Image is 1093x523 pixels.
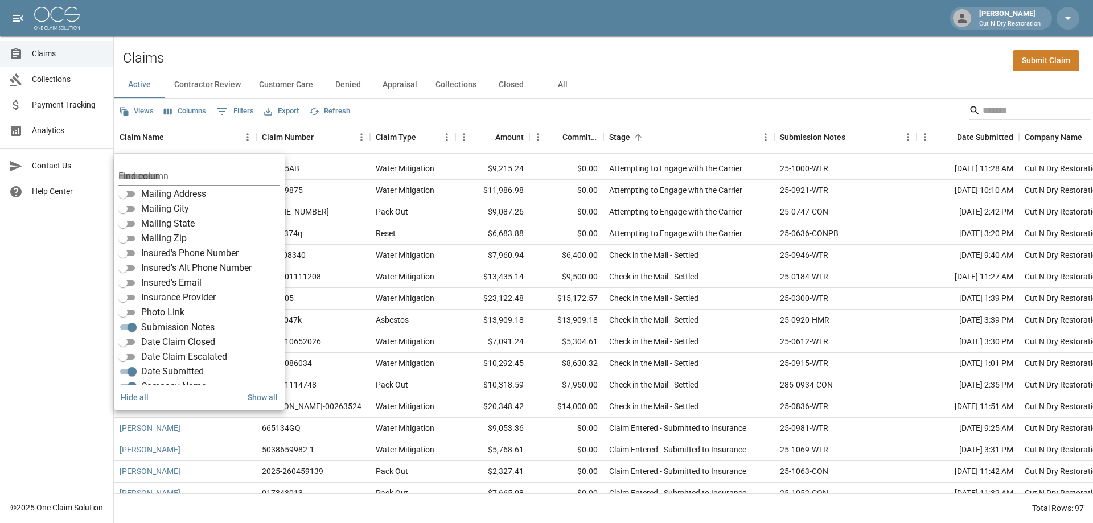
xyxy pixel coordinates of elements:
[975,8,1045,28] div: [PERSON_NAME]
[609,228,742,239] div: Attempting to Engage with the Carrier
[353,129,370,146] button: Menu
[917,310,1019,331] div: [DATE] 3:39 PM
[917,121,1019,153] div: Date Submitted
[917,223,1019,245] div: [DATE] 3:20 PM
[376,293,434,304] div: Water Mitigation
[495,121,524,153] div: Amount
[529,483,603,504] div: $0.00
[141,380,206,393] span: Company Name
[32,160,104,172] span: Contact Us
[609,121,630,153] div: Stage
[562,121,598,153] div: Committed Amount
[32,48,104,60] span: Claims
[32,99,104,111] span: Payment Tracking
[376,249,434,261] div: Water Mitigation
[455,121,529,153] div: Amount
[1025,121,1082,153] div: Company Name
[780,249,828,261] div: 25-0946-WTR
[529,180,603,201] div: $0.00
[780,293,828,304] div: 25-0300-WTR
[780,271,828,282] div: 25-0184-WTR
[546,129,562,145] button: Sort
[376,228,396,239] div: Reset
[529,245,603,266] div: $6,400.00
[262,422,301,434] div: 665134GQ
[141,365,204,378] span: Date Submitted
[957,121,1013,153] div: Date Submitted
[529,353,603,374] div: $8,630.32
[262,487,303,499] div: 017343013
[529,374,603,396] div: $7,950.00
[529,201,603,223] div: $0.00
[120,121,164,153] div: Claim Name
[455,331,529,353] div: $7,091.24
[780,336,828,347] div: 25-0612-WTR
[262,401,361,412] div: CAHO-00263524
[376,163,434,174] div: Water Mitigation
[917,374,1019,396] div: [DATE] 2:35 PM
[780,184,828,196] div: 25-0921-WTR
[529,439,603,461] div: $0.00
[609,336,698,347] div: Check in the Mail - Settled
[376,357,434,369] div: Water Mitigation
[262,271,321,282] div: HO-0001111208
[529,331,603,353] div: $5,304.61
[917,418,1019,439] div: [DATE] 9:25 AM
[141,187,206,201] span: Mailing Address
[262,336,321,347] div: 2025110652026
[123,50,164,67] h2: Claims
[780,357,828,369] div: 25-0915-WTR
[529,129,546,146] button: Menu
[141,261,252,275] span: Insured's Alt Phone Number
[780,206,828,217] div: 25-0747-CON
[32,125,104,137] span: Analytics
[780,401,828,412] div: 25-0836-WTR
[262,357,312,369] div: 01009086034
[376,379,408,390] div: Pack Out
[213,102,257,121] button: Show filters
[455,374,529,396] div: $10,318.59
[376,444,434,455] div: Water Mitigation
[917,483,1019,504] div: [DATE] 11:32 AM
[141,291,216,304] span: Insurance Provider
[529,266,603,288] div: $9,500.00
[116,102,157,120] button: Views
[780,121,845,153] div: Submission Notes
[609,401,698,412] div: Check in the Mail - Settled
[455,266,529,288] div: $13,435.14
[262,379,317,390] div: pp0021114748
[262,206,329,217] div: 01-008-942649
[455,439,529,461] div: $5,768.61
[609,444,746,455] div: Claim Entered - Submitted to Insurance
[609,466,746,477] div: Claim Entered - Submitted to Insurance
[917,201,1019,223] div: [DATE] 2:42 PM
[917,129,934,146] button: Menu
[262,121,314,153] div: Claim Number
[529,158,603,180] div: $0.00
[609,487,746,499] div: Claim Entered - Submitted to Insurance
[250,71,322,98] button: Customer Care
[1013,50,1079,71] a: Submit Claim
[529,121,603,153] div: Committed Amount
[376,206,408,217] div: Pack Out
[917,266,1019,288] div: [DATE] 11:27 AM
[917,180,1019,201] div: [DATE] 10:10 AM
[455,180,529,201] div: $11,986.98
[306,102,353,120] button: Refresh
[376,314,409,326] div: Asbestos
[780,163,828,174] div: 25-1000-WTR
[370,121,455,153] div: Claim Type
[455,129,472,146] button: Menu
[780,228,839,239] div: 25-0636-CONPB
[609,249,698,261] div: Check in the Mail - Settled
[376,466,408,477] div: Pack Out
[141,232,187,245] span: Mailing Zip
[917,158,1019,180] div: [DATE] 11:28 AM
[455,418,529,439] div: $9,053.36
[114,154,285,410] div: Select columns
[376,487,408,499] div: Pack Out
[114,71,165,98] button: Active
[141,335,215,349] span: Date Claim Closed
[165,71,250,98] button: Contractor Review
[479,129,495,145] button: Sort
